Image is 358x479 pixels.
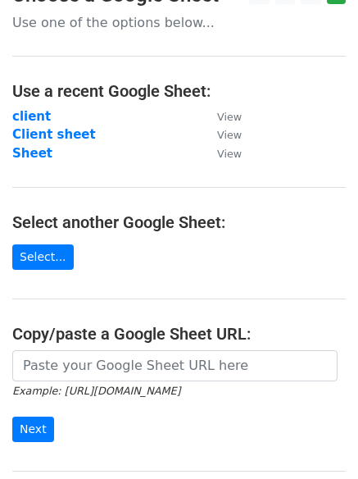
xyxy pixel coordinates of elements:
[12,417,54,442] input: Next
[12,127,96,142] a: Client sheet
[276,400,358,479] iframe: Chat Widget
[217,129,242,141] small: View
[201,146,242,161] a: View
[12,324,346,344] h4: Copy/paste a Google Sheet URL:
[201,127,242,142] a: View
[201,109,242,124] a: View
[12,14,346,31] p: Use one of the options below...
[12,146,52,161] a: Sheet
[12,350,338,381] input: Paste your Google Sheet URL here
[12,81,346,101] h4: Use a recent Google Sheet:
[12,385,180,397] small: Example: [URL][DOMAIN_NAME]
[12,109,51,124] a: client
[217,111,242,123] small: View
[12,244,74,270] a: Select...
[12,212,346,232] h4: Select another Google Sheet:
[217,148,242,160] small: View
